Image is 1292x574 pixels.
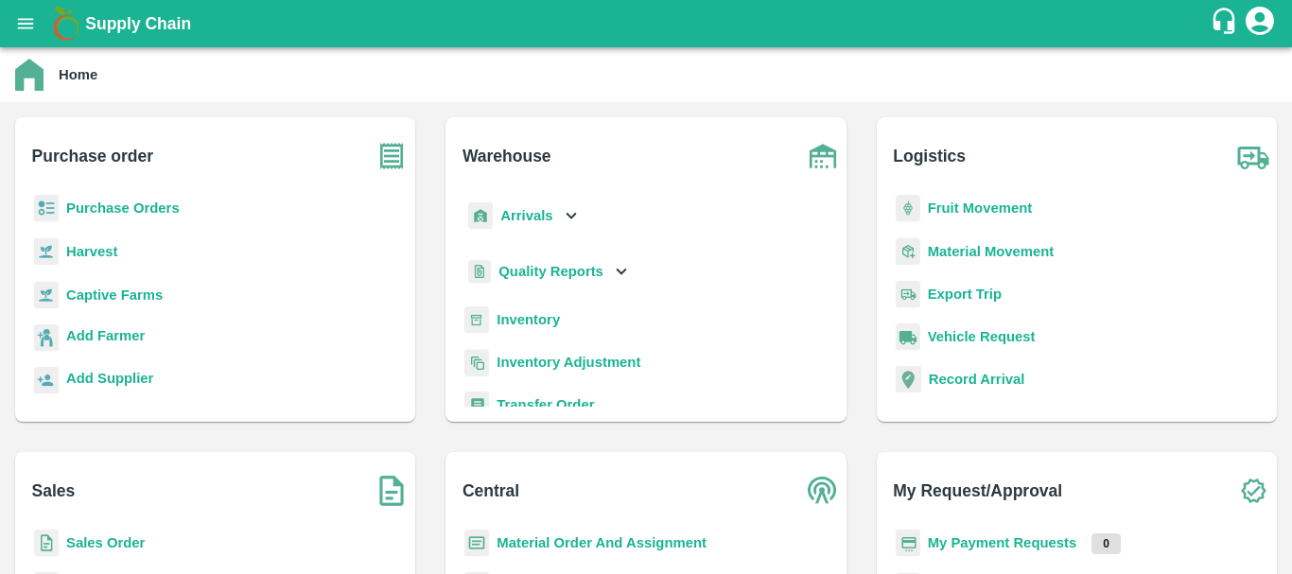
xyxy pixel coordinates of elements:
[368,132,415,180] img: purchase
[464,195,582,237] div: Arrivals
[1243,4,1277,43] div: account of current user
[799,132,847,180] img: warehouse
[4,2,47,45] button: open drawer
[368,467,415,514] img: soSales
[85,10,1210,37] a: Supply Chain
[463,478,519,504] b: Central
[1230,132,1277,180] img: truck
[896,323,920,351] img: vehicle
[463,143,551,169] b: Warehouse
[32,478,76,504] b: Sales
[896,366,921,392] img: recordArrival
[893,478,1062,504] b: My Request/Approval
[799,467,847,514] img: central
[928,329,1036,344] a: Vehicle Request
[464,530,489,557] img: centralMaterial
[896,281,920,308] img: delivery
[896,237,920,266] img: material
[66,328,145,343] b: Add Farmer
[34,195,59,222] img: reciept
[85,14,191,33] b: Supply Chain
[464,306,489,334] img: whInventory
[1091,533,1121,554] p: 0
[497,312,560,327] a: Inventory
[928,287,1002,302] a: Export Trip
[34,367,59,394] img: supplier
[893,143,966,169] b: Logistics
[928,244,1055,259] a: Material Movement
[497,397,594,412] a: Transfer Order
[497,535,707,550] a: Material Order And Assignment
[66,371,153,386] b: Add Supplier
[928,200,1033,216] a: Fruit Movement
[1230,467,1277,514] img: check
[34,281,59,309] img: harvest
[66,325,145,351] a: Add Farmer
[34,530,59,557] img: sales
[896,530,920,557] img: payment
[497,355,640,370] a: Inventory Adjustment
[66,200,180,216] a: Purchase Orders
[464,252,632,291] div: Quality Reports
[34,324,59,352] img: farmer
[464,349,489,376] img: inventory
[66,535,145,550] a: Sales Order
[464,391,489,419] img: whTransfer
[498,264,603,279] b: Quality Reports
[929,372,1025,387] a: Record Arrival
[66,244,117,259] a: Harvest
[66,287,163,303] a: Captive Farms
[15,59,44,91] img: home
[500,208,552,223] b: Arrivals
[32,143,153,169] b: Purchase order
[66,368,153,393] a: Add Supplier
[47,5,85,43] img: logo
[34,237,59,266] img: harvest
[468,202,493,230] img: whArrival
[468,260,491,284] img: qualityReport
[896,195,920,222] img: fruit
[928,535,1077,550] a: My Payment Requests
[59,67,97,82] b: Home
[1210,7,1243,41] div: customer-support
